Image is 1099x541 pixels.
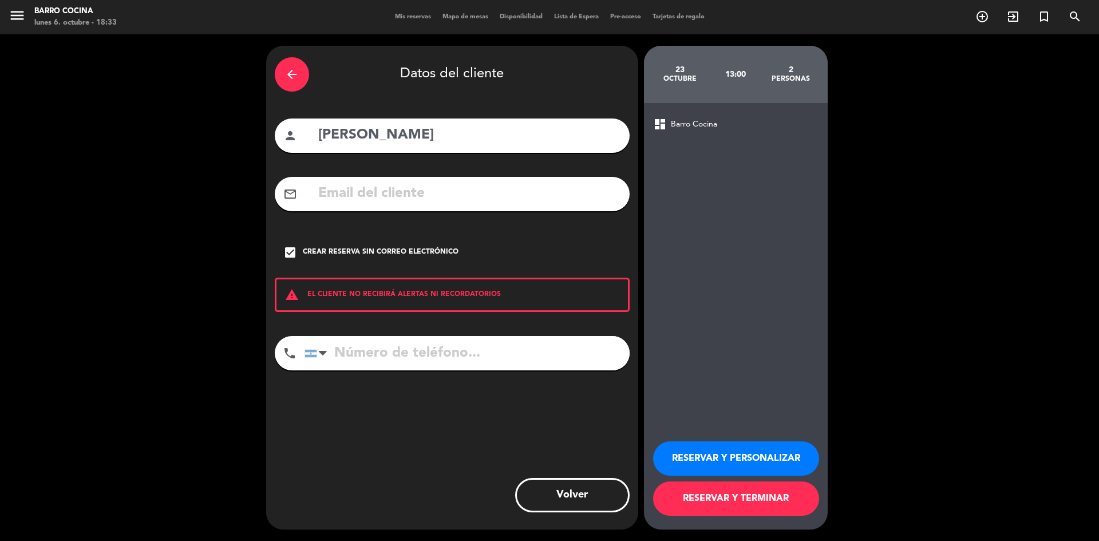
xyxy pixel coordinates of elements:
[671,118,717,131] span: Barro Cocina
[283,129,297,143] i: person
[1037,10,1051,23] i: turned_in_not
[283,346,297,360] i: phone
[1068,10,1082,23] i: search
[653,65,708,74] div: 23
[515,478,630,512] button: Volver
[494,14,548,20] span: Disponibilidad
[975,10,989,23] i: add_circle_outline
[317,182,621,206] input: Email del cliente
[285,68,299,81] i: arrow_back
[653,441,819,476] button: RESERVAR Y PERSONALIZAR
[34,6,117,17] div: Barro Cocina
[647,14,710,20] span: Tarjetas de regalo
[548,14,604,20] span: Lista de Espera
[283,187,297,201] i: mail_outline
[9,7,26,28] button: menu
[275,278,630,312] div: EL CLIENTE NO RECIBIRÁ ALERTAS NI RECORDATORIOS
[653,74,708,84] div: octubre
[763,74,819,84] div: personas
[34,17,117,29] div: lunes 6. octubre - 18:33
[653,117,667,131] span: dashboard
[283,246,297,259] i: check_box
[305,336,630,370] input: Número de teléfono...
[604,14,647,20] span: Pre-acceso
[276,288,307,302] i: warning
[303,247,458,258] div: Crear reserva sin correo electrónico
[653,481,819,516] button: RESERVAR Y TERMINAR
[389,14,437,20] span: Mis reservas
[275,54,630,94] div: Datos del cliente
[305,337,331,370] div: Argentina: +54
[1006,10,1020,23] i: exit_to_app
[9,7,26,24] i: menu
[707,54,763,94] div: 13:00
[763,65,819,74] div: 2
[317,124,621,147] input: Nombre del cliente
[437,14,494,20] span: Mapa de mesas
